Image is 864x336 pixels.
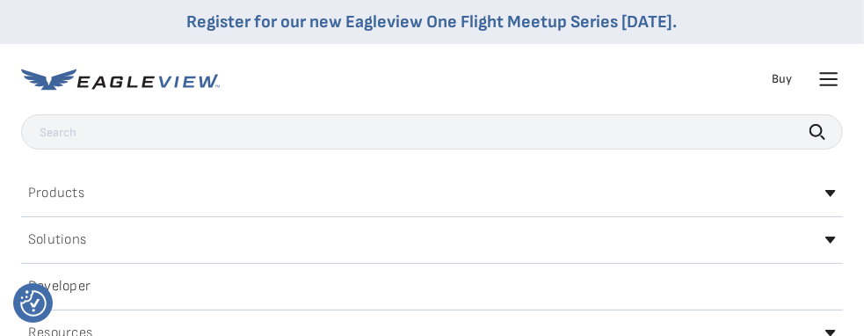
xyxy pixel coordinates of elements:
a: Developer [21,273,843,301]
button: Consent Preferences [20,290,47,317]
img: Revisit consent button [20,290,47,317]
h2: Solutions [28,233,86,247]
input: Search [21,114,843,150]
h2: Products [28,186,84,201]
a: Register for our new Eagleview One Flight Meetup Series [DATE]. [187,11,678,33]
h2: Developer [28,280,91,294]
a: Buy [772,71,792,87]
